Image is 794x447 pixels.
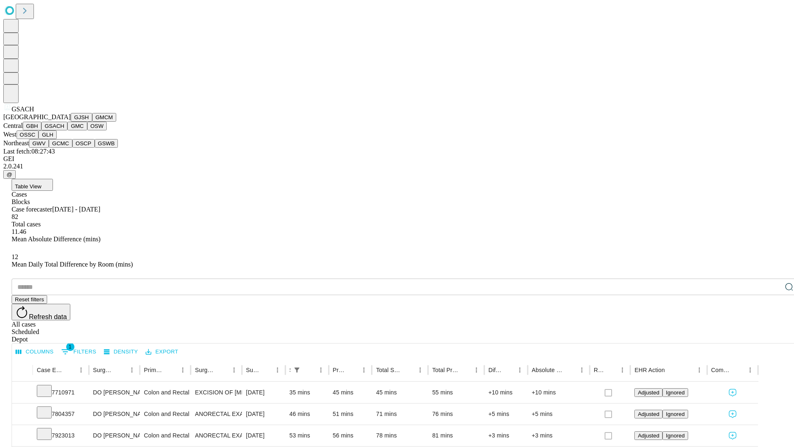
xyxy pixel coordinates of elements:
button: Export [143,346,180,358]
span: Mean Daily Total Difference by Room (mins) [12,261,133,268]
button: Sort [564,364,576,376]
button: GBH [23,122,41,130]
button: Sort [115,364,126,376]
div: +5 mins [532,404,586,425]
button: Sort [217,364,228,376]
div: +10 mins [488,382,524,403]
div: 45 mins [333,382,368,403]
button: Show filters [291,364,303,376]
button: Sort [403,364,414,376]
div: 78 mins [376,425,424,446]
div: Surgeon Name [93,367,114,373]
button: Density [102,346,140,358]
span: @ [7,171,12,178]
div: 55 mins [432,382,480,403]
button: Menu [471,364,482,376]
button: Show filters [59,345,98,358]
div: EXCISION OF [MEDICAL_DATA] SIMPLE [195,382,237,403]
span: West [3,131,17,138]
span: 12 [12,253,18,260]
button: Sort [304,364,315,376]
span: Adjusted [638,389,659,396]
button: OSW [87,122,107,130]
div: ANORECTAL EXAM UNDER ANESTHESIA [195,425,237,446]
div: Surgery Date [246,367,259,373]
div: DO [PERSON_NAME] Do [93,425,136,446]
button: Menu [228,364,240,376]
span: Case forecaster [12,206,52,213]
button: OSCP [72,139,95,148]
div: DO [PERSON_NAME] Do [93,382,136,403]
button: Menu [744,364,756,376]
div: [DATE] [246,425,281,446]
span: 11.46 [12,228,26,235]
div: 1 active filter [291,364,303,376]
span: Last fetch: 08:27:43 [3,148,55,155]
button: Sort [666,364,677,376]
div: Primary Service [144,367,165,373]
div: Absolute Difference [532,367,564,373]
div: +10 mins [532,382,586,403]
div: Colon and Rectal Surgery [144,382,187,403]
div: Colon and Rectal Surgery [144,404,187,425]
span: [GEOGRAPHIC_DATA] [3,113,71,120]
div: Predicted In Room Duration [333,367,346,373]
div: [DATE] [246,382,281,403]
button: Expand [16,386,29,400]
div: Resolved in EHR [594,367,605,373]
button: Menu [414,364,426,376]
button: Menu [694,364,705,376]
button: Sort [347,364,358,376]
div: Surgery Name [195,367,215,373]
button: Sort [459,364,471,376]
button: Table View [12,179,53,191]
span: Table View [15,183,41,190]
span: Refresh data [29,313,67,320]
div: 7804357 [37,404,85,425]
span: [DATE] - [DATE] [52,206,100,213]
div: 7923013 [37,425,85,446]
button: Menu [358,364,370,376]
button: GMCM [92,113,116,122]
span: Reset filters [15,296,44,303]
div: 53 mins [289,425,325,446]
button: Adjusted [634,410,662,418]
div: 76 mins [432,404,480,425]
div: 7710971 [37,382,85,403]
button: Menu [272,364,283,376]
span: Adjusted [638,433,659,439]
div: ANORECTAL EXAM UNDER ANESTHESIA [195,404,237,425]
span: GSACH [12,106,34,113]
div: Colon and Rectal Surgery [144,425,187,446]
button: Menu [514,364,526,376]
button: Menu [315,364,327,376]
button: GSACH [41,122,67,130]
button: Adjusted [634,388,662,397]
button: Reset filters [12,295,47,304]
button: Sort [605,364,617,376]
div: Comments [711,367,732,373]
button: GCMC [49,139,72,148]
button: Ignored [662,431,688,440]
div: GEI [3,155,791,163]
button: Select columns [14,346,56,358]
button: Menu [75,364,87,376]
div: 56 mins [333,425,368,446]
div: 2.0.241 [3,163,791,170]
div: 46 mins [289,404,325,425]
div: DO [PERSON_NAME] Do [93,404,136,425]
button: Sort [502,364,514,376]
div: Total Predicted Duration [432,367,458,373]
span: 82 [12,213,18,220]
div: Difference [488,367,502,373]
button: Ignored [662,388,688,397]
div: 45 mins [376,382,424,403]
span: Total cases [12,221,41,228]
div: EHR Action [634,367,665,373]
span: Ignored [666,411,684,417]
button: Sort [733,364,744,376]
button: GWV [29,139,49,148]
div: Total Scheduled Duration [376,367,402,373]
div: 35 mins [289,382,325,403]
